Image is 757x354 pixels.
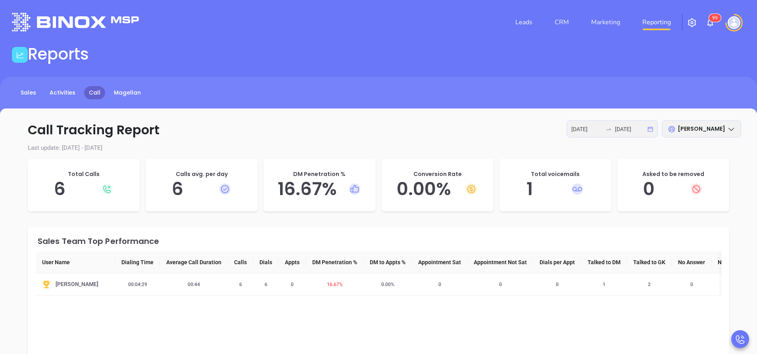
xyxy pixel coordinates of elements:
span: 0 [434,282,446,287]
span: 2 [643,282,655,287]
a: Reporting [639,14,674,30]
p: Calls avg. per day [154,170,250,178]
div: Sales Team Top Performance [38,237,721,245]
h5: 6 [36,178,132,200]
span: 0 [286,282,298,287]
th: Dials [253,251,279,273]
input: Start date [571,125,602,133]
a: Sales [16,86,41,99]
h5: 16.67 % [271,178,367,200]
th: Appointment Sat [412,251,467,273]
th: User Name [36,251,115,273]
span: swap-right [605,126,612,132]
th: Average Call Duration [160,251,228,273]
a: Activities [45,86,80,99]
a: Magellan [109,86,146,99]
a: Marketing [588,14,623,30]
span: 00:44 [183,282,205,287]
h5: 0 [625,178,721,200]
th: Talked to GK [627,251,672,273]
span: [PERSON_NAME] [56,280,98,289]
a: CRM [551,14,572,30]
a: Call [84,86,105,99]
span: 00:04:29 [123,282,152,287]
th: DM to Appts % [363,251,412,273]
span: to [605,126,612,132]
img: Top-YuorZo0z.svg [42,280,51,289]
th: Appointment Not Sat [467,251,533,273]
span: 1 [598,282,610,287]
h1: Reports [28,44,89,64]
th: Calls [228,251,253,273]
span: 9 [712,15,715,21]
th: DM Penetration % [306,251,363,273]
th: Appts [279,251,306,273]
p: DM Penetration % [271,170,367,178]
span: 0.00 % [377,282,399,287]
span: [PERSON_NAME] [678,125,725,133]
img: iconNotification [705,18,715,27]
h5: 1 [507,178,603,200]
p: Asked to be removed [625,170,721,178]
img: iconSetting [687,18,697,27]
h5: 0.00 % [390,178,486,200]
span: 0 [686,282,698,287]
p: Conversion Rate [390,170,486,178]
h5: 6 [154,178,250,200]
p: Total Calls [36,170,132,178]
span: 6 [260,282,272,287]
a: Leads [512,14,536,30]
img: user [728,16,740,29]
th: Talked to DM [581,251,627,273]
sup: 99 [709,14,721,22]
span: 16.67 % [322,282,348,287]
span: 9 [715,15,718,21]
span: 0 [551,282,563,287]
p: Call Tracking Report [16,120,741,139]
th: Dialing Time [115,251,160,273]
th: Dials per Appt [533,251,581,273]
span: 0 [494,282,507,287]
th: No Answer [672,251,711,273]
img: logo [12,13,139,31]
p: Total voicemails [507,170,603,178]
p: Last update: [DATE] - [DATE] [16,143,741,153]
input: End date [615,125,646,133]
span: 6 [234,282,247,287]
